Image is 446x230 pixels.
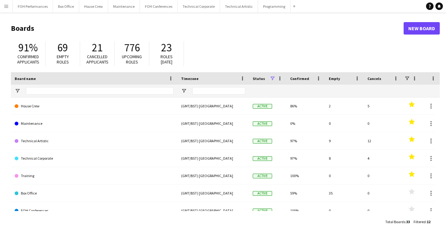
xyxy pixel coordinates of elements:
div: 2 [325,97,364,115]
span: Confirmed [290,76,309,81]
a: Technical Artistic [15,132,174,150]
div: 9 [325,132,364,149]
div: 86% [286,97,325,115]
div: 0 [364,202,402,219]
div: 59% [286,185,325,202]
button: FOH Performances [13,0,53,12]
span: Active [253,191,272,196]
a: House Crew [15,97,174,115]
div: 35 [325,185,364,202]
h1: Boards [11,24,404,33]
div: (GMT/BST) [GEOGRAPHIC_DATA] [177,185,249,202]
span: Active [253,121,272,126]
span: Empty [329,76,340,81]
div: (GMT/BST) [GEOGRAPHIC_DATA] [177,202,249,219]
a: Training [15,167,174,185]
span: Active [253,104,272,109]
div: (GMT/BST) [GEOGRAPHIC_DATA] [177,115,249,132]
span: 23 [161,41,172,54]
span: Filtered [414,219,426,224]
a: Technical Corporate [15,150,174,167]
button: Technical Corporate [178,0,220,12]
div: 8 [325,150,364,167]
button: Open Filter Menu [15,88,20,94]
a: Box Office [15,185,174,202]
span: Status [253,76,265,81]
a: FOH Conferences [15,202,174,219]
span: Board name [15,76,36,81]
a: New Board [404,22,440,35]
div: 97% [286,132,325,149]
button: Maintenance [108,0,140,12]
div: (GMT/BST) [GEOGRAPHIC_DATA] [177,150,249,167]
div: 0 [364,167,402,184]
a: Maintenance [15,115,174,132]
span: Upcoming roles [122,54,142,65]
div: 0 [325,202,364,219]
span: Active [253,156,272,161]
div: 0 [364,185,402,202]
input: Board name Filter Input [26,87,174,95]
div: : [414,216,430,228]
span: Confirmed applicants [17,54,39,65]
button: Open Filter Menu [181,88,187,94]
button: FOH Conferences [140,0,178,12]
div: 4 [364,150,402,167]
div: 5 [364,97,402,115]
span: 12 [427,219,430,224]
span: Active [253,139,272,143]
button: Programming [258,0,290,12]
div: : [385,216,410,228]
span: Active [253,174,272,178]
button: House Crew [79,0,108,12]
span: Cancelled applicants [86,54,108,65]
span: 91% [18,41,38,54]
span: 21 [92,41,103,54]
div: 12 [364,132,402,149]
input: Timezone Filter Input [192,87,245,95]
div: 0 [325,167,364,184]
span: Active [253,209,272,213]
span: 33 [406,219,410,224]
span: Timezone [181,76,199,81]
span: 69 [57,41,68,54]
div: (GMT/BST) [GEOGRAPHIC_DATA] [177,97,249,115]
div: 97% [286,150,325,167]
span: Empty roles [57,54,69,65]
div: 0% [286,115,325,132]
div: 100% [286,167,325,184]
span: Total Boards [385,219,405,224]
span: Cancels [367,76,381,81]
div: 0 [325,115,364,132]
button: Technical Artistic [220,0,258,12]
div: 100% [286,202,325,219]
span: 776 [124,41,140,54]
div: (GMT/BST) [GEOGRAPHIC_DATA] [177,132,249,149]
button: Box Office [53,0,79,12]
span: Roles [DATE] [161,54,173,65]
div: (GMT/BST) [GEOGRAPHIC_DATA] [177,167,249,184]
div: 0 [364,115,402,132]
